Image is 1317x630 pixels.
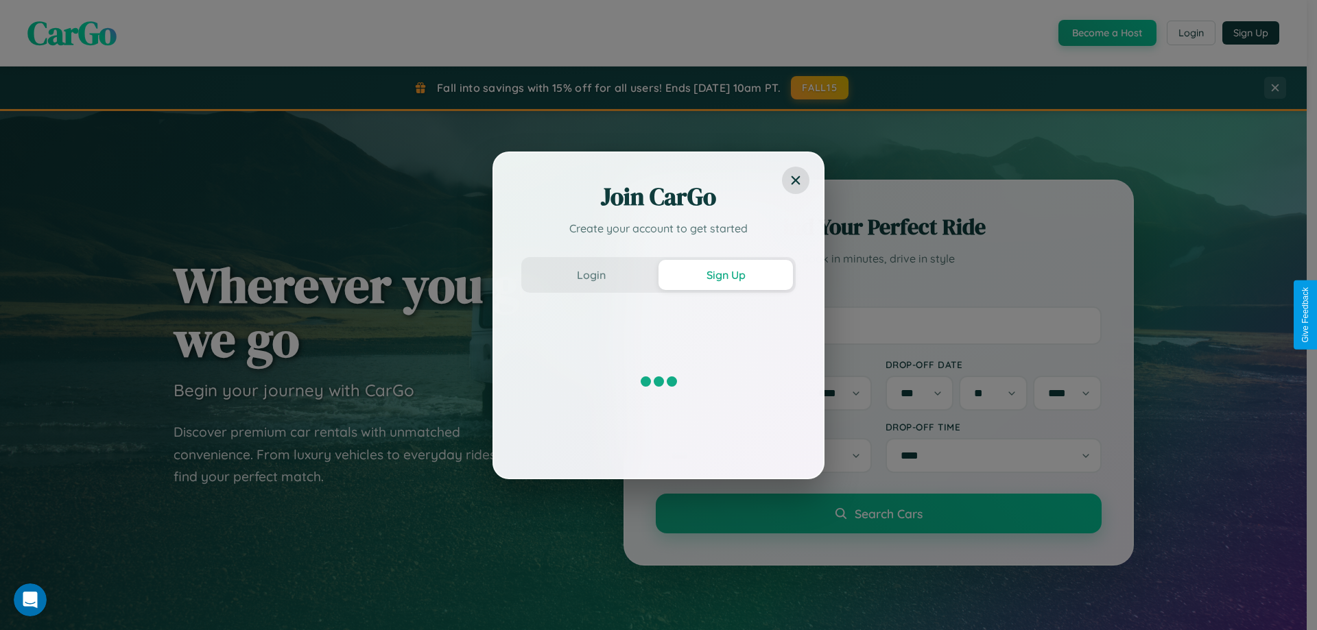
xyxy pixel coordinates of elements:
p: Create your account to get started [521,220,796,237]
h2: Join CarGo [521,180,796,213]
button: Login [524,260,658,290]
div: Give Feedback [1301,287,1310,343]
button: Sign Up [658,260,793,290]
iframe: Intercom live chat [14,583,47,616]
